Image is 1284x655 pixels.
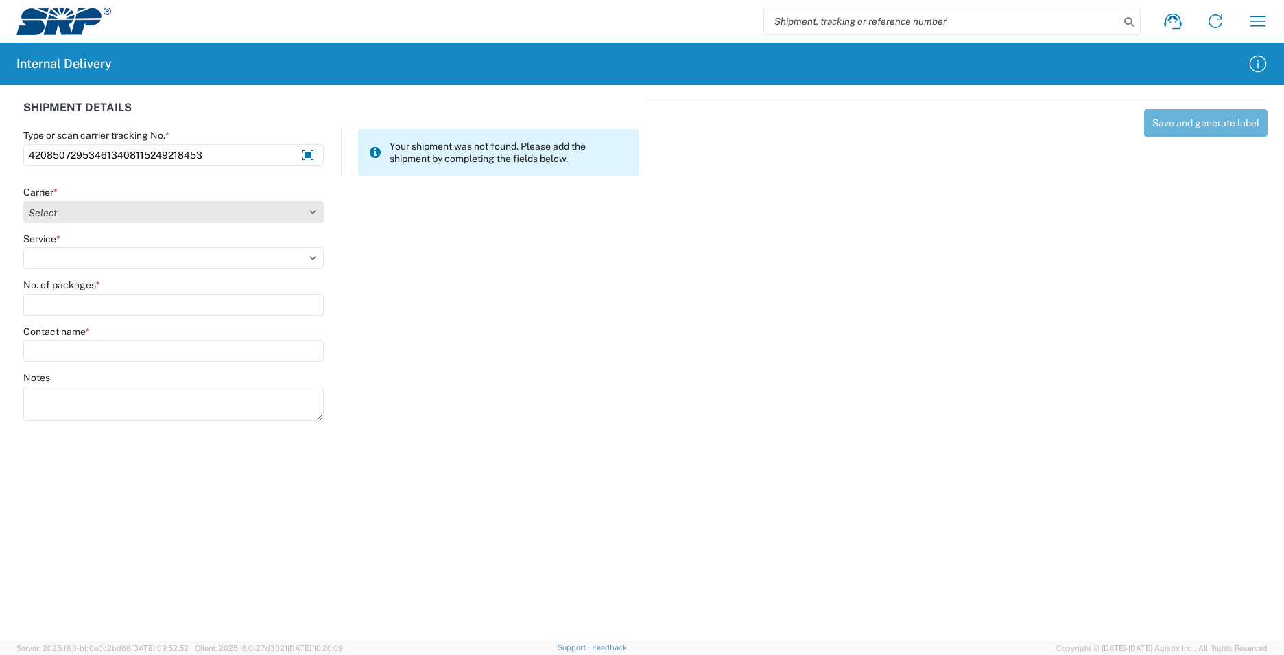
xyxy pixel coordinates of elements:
img: srp [16,8,111,35]
span: Your shipment was not found. Please add the shipment by completing the fields below. [390,140,628,165]
label: Contact name [23,325,90,338]
span: Server: 2025.18.0-bb0e0c2bd68 [16,644,189,652]
a: Feedback [592,643,627,652]
label: No. of packages [23,279,100,291]
label: Notes [23,371,50,384]
div: SHIPMENT DETAILS [23,102,639,129]
label: Service [23,233,60,245]
span: Copyright © [DATE]-[DATE] Agistix Inc., All Rights Reserved [1056,642,1268,654]
span: [DATE] 09:52:52 [131,644,189,652]
label: Carrier [23,186,58,198]
label: Type or scan carrier tracking No. [23,129,169,141]
input: Shipment, tracking or reference number [764,8,1119,34]
span: [DATE] 10:20:09 [287,644,343,652]
h2: Internal Delivery [16,56,112,72]
span: Client: 2025.18.0-27d3021 [195,644,343,652]
a: Support [558,643,592,652]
